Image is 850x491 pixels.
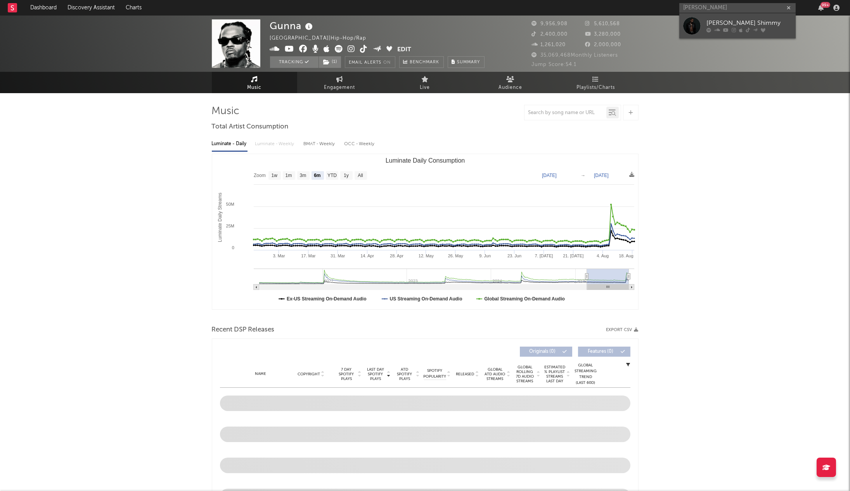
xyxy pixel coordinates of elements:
[679,3,796,13] input: Search for artists
[542,173,557,178] text: [DATE]
[383,72,468,93] a: Live
[298,372,320,376] span: Copyright
[358,173,363,179] text: All
[532,21,568,26] span: 9,956,908
[514,365,536,383] span: Global Rolling 7D Audio Streams
[818,5,824,11] button: 99+
[226,202,234,206] text: 50M
[525,349,561,354] span: Originals ( 0 )
[304,137,337,151] div: BMAT - Weekly
[331,253,345,258] text: 31. Mar
[821,2,830,8] div: 99 +
[585,21,620,26] span: 5,610,568
[299,173,306,179] text: 3m
[285,173,292,179] text: 1m
[410,58,440,67] span: Benchmark
[532,53,618,58] span: 35,069,468 Monthly Listeners
[679,13,796,38] a: [PERSON_NAME] Shimmy
[535,253,553,258] text: 7. [DATE]
[585,42,621,47] span: 2,000,000
[390,253,403,258] text: 28. Apr
[484,296,565,302] text: Global Streaming On-Demand Audio
[532,32,568,37] span: 2,400,000
[212,122,289,132] span: Total Artist Consumption
[365,367,386,381] span: Last Day Spotify Plays
[585,32,621,37] span: 3,280,000
[544,365,566,383] span: Estimated % Playlist Streams Last Day
[420,83,430,92] span: Live
[606,328,639,332] button: Export CSV
[706,19,792,28] div: [PERSON_NAME] Shimmy
[271,173,277,179] text: 1w
[344,173,349,179] text: 1y
[423,368,446,380] span: Spotify Popularity
[576,83,615,92] span: Playlists/Charts
[456,372,474,376] span: Released
[226,224,234,228] text: 25M
[232,245,234,250] text: 0
[457,60,480,64] span: Summary
[270,19,315,32] div: Gunna
[345,137,376,151] div: OCC - Weekly
[314,173,320,179] text: 6m
[319,56,341,68] span: ( 1 )
[553,72,639,93] a: Playlists/Charts
[217,193,222,242] text: Luminate Daily Streams
[399,56,444,68] a: Benchmark
[345,56,395,68] button: Email AlertsOn
[270,34,376,43] div: [GEOGRAPHIC_DATA] | Hip-Hop/Rap
[270,56,319,68] button: Tracking
[336,367,357,381] span: 7 Day Spotify Plays
[385,157,465,164] text: Luminate Daily Consumption
[578,347,630,357] button: Features(0)
[301,253,316,258] text: 17. Mar
[360,253,374,258] text: 14. Apr
[583,349,619,354] span: Features ( 0 )
[563,253,583,258] text: 21. [DATE]
[520,347,572,357] button: Originals(0)
[212,72,297,93] a: Music
[384,61,391,65] em: On
[212,325,275,335] span: Recent DSP Releases
[507,253,521,258] text: 23. Jun
[247,83,261,92] span: Music
[212,154,638,309] svg: Luminate Daily Consumption
[532,42,566,47] span: 1,261,020
[254,173,266,179] text: Zoom
[319,56,341,68] button: (1)
[499,83,522,92] span: Audience
[525,110,606,116] input: Search by song name or URL
[448,56,485,68] button: Summary
[468,72,553,93] a: Audience
[532,62,577,67] span: Jump Score: 54.1
[619,253,633,258] text: 18. Aug
[395,367,415,381] span: ATD Spotify Plays
[297,72,383,93] a: Engagement
[287,296,367,302] text: Ex-US Streaming On-Demand Audio
[235,371,286,377] div: Name
[397,45,411,55] button: Edit
[390,296,462,302] text: US Streaming On-Demand Audio
[581,173,585,178] text: →
[418,253,434,258] text: 12. May
[327,173,336,179] text: YTD
[485,367,506,381] span: Global ATD Audio Streams
[212,137,248,151] div: Luminate - Daily
[273,253,285,258] text: 3. Mar
[594,173,609,178] text: [DATE]
[479,253,491,258] text: 9. Jun
[448,253,463,258] text: 26. May
[597,253,609,258] text: 4. Aug
[324,83,355,92] span: Engagement
[574,363,597,386] div: Global Streaming Trend (Last 60D)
